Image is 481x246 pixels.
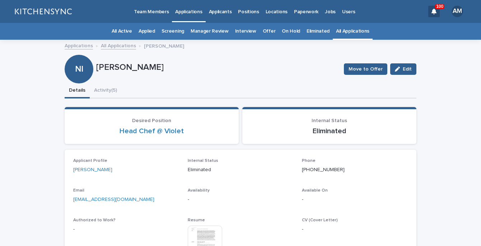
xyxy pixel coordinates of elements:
p: Eliminated [188,166,294,174]
p: Eliminated [251,127,408,135]
a: Eliminated [307,23,330,40]
p: [PERSON_NAME] [96,62,338,73]
span: Availability [188,188,210,193]
a: All Active [112,23,132,40]
span: Internal Status [312,118,347,123]
a: On Hold [282,23,300,40]
img: lGNCzQTxQVKGkIr0XjOy [14,4,72,19]
span: Available On [302,188,328,193]
div: AM [452,6,463,17]
button: Activity (5) [90,83,121,98]
a: [PHONE_NUMBER] [302,167,345,172]
a: [EMAIL_ADDRESS][DOMAIN_NAME] [73,197,154,202]
a: Applied [139,23,155,40]
span: Applicant Profile [73,159,107,163]
a: All Applications [101,41,136,49]
a: Manager Review [191,23,229,40]
button: Move to Offer [344,63,387,75]
div: NI [65,35,93,74]
span: Authorized to Work? [73,218,116,222]
span: CV (Cover Letter) [302,218,338,222]
a: Head Chef @ Violet [120,127,184,135]
span: Email [73,188,84,193]
span: Desired Position [132,118,171,123]
p: 100 [436,4,443,9]
a: All Applications [336,23,369,40]
p: [PERSON_NAME] [144,42,184,49]
p: - [73,226,179,233]
a: [PERSON_NAME] [73,166,112,174]
span: Move to Offer [349,66,383,73]
span: Phone [302,159,316,163]
p: - [188,196,294,203]
span: Internal Status [188,159,218,163]
a: Applications [65,41,93,49]
a: Interview [235,23,256,40]
a: Screening [162,23,184,40]
p: - [302,226,408,233]
span: Edit [403,67,412,72]
p: - [302,196,408,203]
a: Offer [263,23,275,40]
button: Edit [390,63,416,75]
div: 100 [428,6,440,17]
span: Resume [188,218,205,222]
button: Details [65,83,90,98]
